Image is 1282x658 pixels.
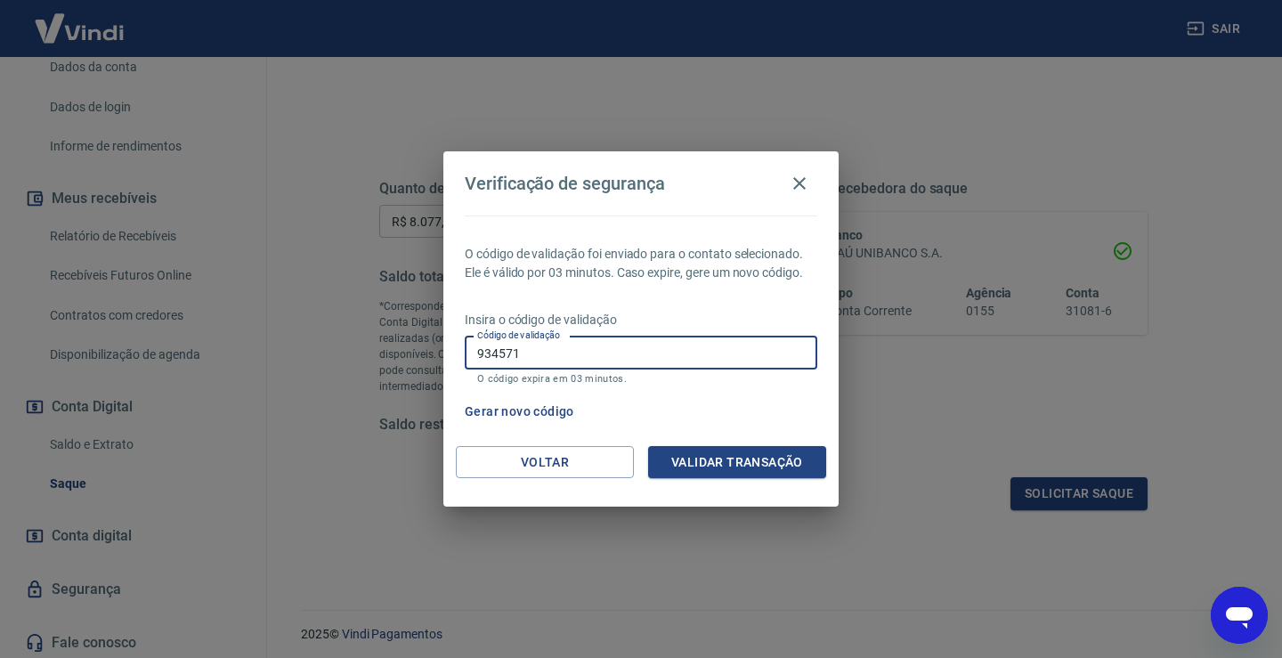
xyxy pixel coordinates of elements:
[458,395,581,428] button: Gerar novo código
[465,245,817,282] p: O código de validação foi enviado para o contato selecionado. Ele é válido por 03 minutos. Caso e...
[456,446,634,479] button: Voltar
[477,373,805,385] p: O código expira em 03 minutos.
[1211,587,1268,644] iframe: Botão para abrir a janela de mensagens
[465,311,817,329] p: Insira o código de validação
[477,329,560,342] label: Código de validação
[648,446,826,479] button: Validar transação
[465,173,665,194] h4: Verificação de segurança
